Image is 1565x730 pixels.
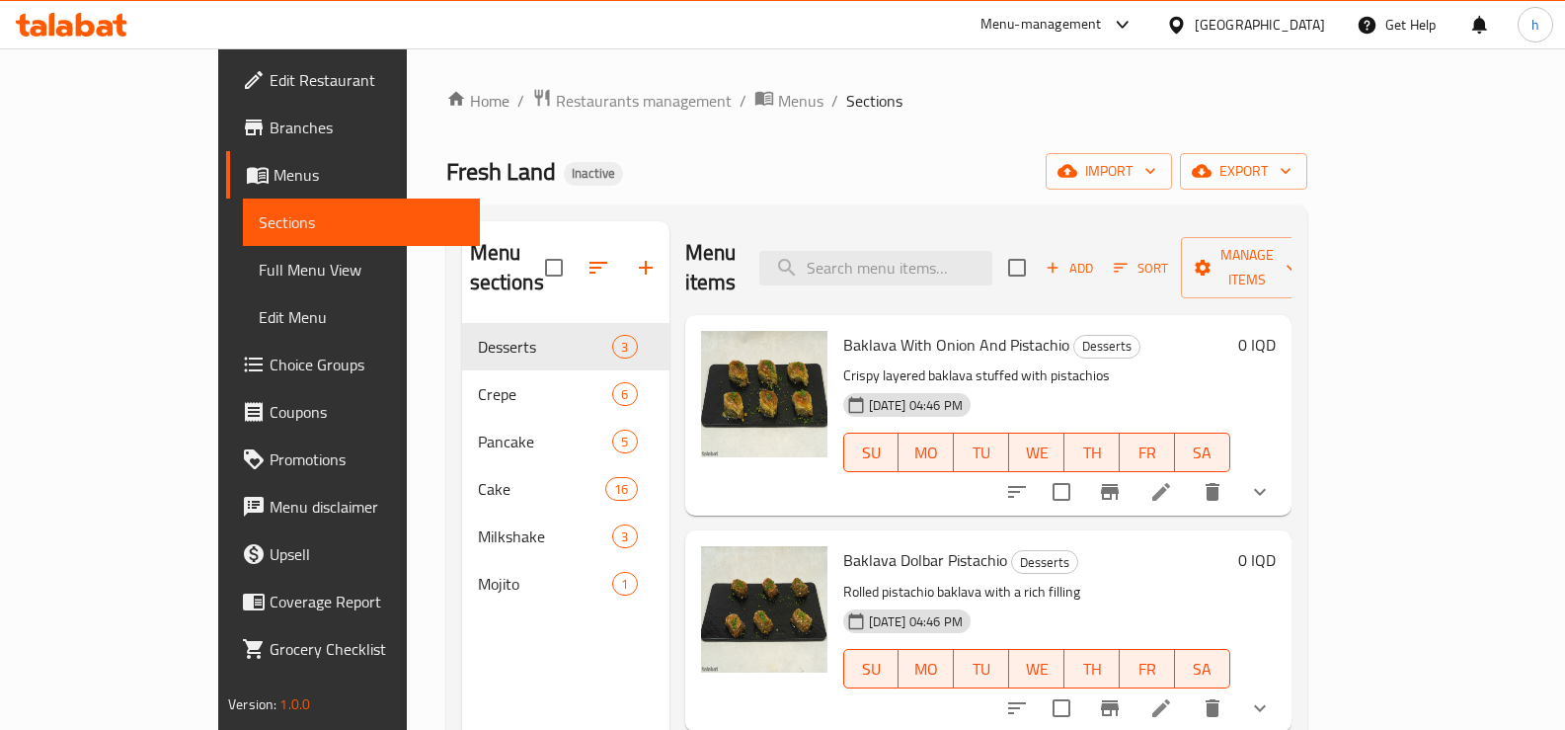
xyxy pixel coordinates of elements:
[533,247,575,288] span: Select all sections
[478,525,613,548] div: Milkshake
[478,335,613,359] span: Desserts
[622,244,669,291] button: Add section
[1181,237,1313,298] button: Manage items
[226,530,480,578] a: Upsell
[226,578,480,625] a: Coverage Report
[843,330,1069,360] span: Baklava With Onion And Pistachio
[226,388,480,436] a: Coupons
[270,495,464,519] span: Menu disclaimer
[462,418,669,465] div: Pancake5
[852,439,892,467] span: SU
[612,382,637,406] div: items
[270,353,464,376] span: Choice Groups
[1238,546,1276,574] h6: 0 IQD
[259,258,464,282] span: Full Menu View
[962,655,1001,684] span: TU
[759,251,992,285] input: search
[954,649,1009,689] button: TU
[532,88,732,114] a: Restaurants management
[1195,14,1325,36] div: [GEOGRAPHIC_DATA]
[1012,551,1077,574] span: Desserts
[270,400,464,424] span: Coupons
[279,691,310,717] span: 1.0.0
[226,341,480,388] a: Choice Groups
[831,89,838,113] li: /
[226,56,480,104] a: Edit Restaurant
[701,331,827,457] img: Baklava With Onion And Pistachio
[462,513,669,560] div: Milkshake3
[517,89,524,113] li: /
[1180,153,1307,190] button: export
[843,649,900,689] button: SU
[1086,468,1134,516] button: Branch-specific-item
[613,575,636,594] span: 1
[1128,439,1167,467] span: FR
[613,385,636,404] span: 6
[226,483,480,530] a: Menu disclaimer
[613,527,636,546] span: 3
[259,305,464,329] span: Edit Menu
[1011,550,1078,574] div: Desserts
[778,89,823,113] span: Menus
[564,165,623,182] span: Inactive
[243,293,480,341] a: Edit Menu
[1074,335,1139,358] span: Desserts
[906,439,946,467] span: MO
[462,315,669,615] nav: Menu sections
[996,247,1038,288] span: Select section
[861,396,971,415] span: [DATE] 04:46 PM
[846,89,902,113] span: Sections
[270,590,464,613] span: Coverage Report
[462,560,669,608] div: Mojito1
[462,323,669,370] div: Desserts3
[899,649,954,689] button: MO
[1175,649,1230,689] button: SA
[1046,153,1172,190] button: import
[1196,159,1291,184] span: export
[1009,433,1064,472] button: WE
[462,465,669,513] div: Cake16
[478,382,613,406] span: Crepe
[1043,257,1096,280] span: Add
[1064,433,1120,472] button: TH
[1183,439,1222,467] span: SA
[612,525,637,548] div: items
[613,338,636,357] span: 3
[478,477,606,501] span: Cake
[226,104,480,151] a: Branches
[1038,253,1101,284] button: Add
[906,655,946,684] span: MO
[564,162,623,186] div: Inactive
[1248,696,1272,720] svg: Show Choices
[470,238,545,297] h2: Menu sections
[270,68,464,92] span: Edit Restaurant
[980,13,1102,37] div: Menu-management
[243,199,480,246] a: Sections
[613,433,636,451] span: 5
[1101,253,1181,284] span: Sort items
[1128,655,1167,684] span: FR
[1114,257,1168,280] span: Sort
[1017,439,1056,467] span: WE
[899,433,954,472] button: MO
[740,89,746,113] li: /
[843,580,1230,605] p: Rolled pistachio baklava with a rich filling
[1183,655,1222,684] span: SA
[852,655,892,684] span: SU
[478,572,613,596] div: Mojito
[754,88,823,114] a: Menus
[270,116,464,139] span: Branches
[843,364,1230,388] p: Crispy layered baklava stuffed with pistachios
[446,88,1307,114] nav: breadcrumb
[685,238,737,297] h2: Menu items
[1189,468,1236,516] button: delete
[259,210,464,234] span: Sections
[462,370,669,418] div: Crepe6
[612,572,637,596] div: items
[556,89,732,113] span: Restaurants management
[226,151,480,199] a: Menus
[243,246,480,293] a: Full Menu View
